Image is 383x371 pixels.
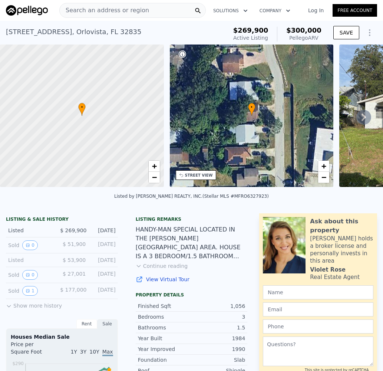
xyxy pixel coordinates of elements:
div: 1,056 [191,302,245,310]
div: Sale [97,319,118,329]
div: Listed [8,227,54,234]
button: Continue reading [136,262,188,270]
div: Foundation [138,356,192,364]
div: Ask about this property [310,217,373,235]
div: 3 [191,313,245,321]
span: 10Y [89,349,99,355]
div: Sold [8,286,54,296]
div: Bathrooms [138,324,192,331]
div: Pellego ARV [286,34,321,42]
a: Zoom in [318,161,329,172]
a: Zoom in [149,161,160,172]
div: 1.5 [191,324,245,331]
span: − [152,173,156,182]
a: View Virtual Tour [136,276,248,283]
div: [DATE] [92,270,115,280]
div: Violet Rose [310,266,345,273]
div: Real Estate Agent [310,273,360,281]
div: Finished Sqft [138,302,192,310]
div: [DATE] [92,240,115,250]
a: Zoom out [318,172,329,183]
span: $300,000 [286,26,321,34]
span: $269,900 [233,26,268,34]
button: Show Options [362,25,377,40]
span: + [152,161,156,171]
span: $ 269,900 [60,227,86,233]
button: Company [254,4,296,17]
div: [PERSON_NAME] holds a broker license and personally invests in this area [310,235,373,265]
input: Email [263,302,373,316]
input: Phone [263,319,373,334]
span: $ 53,900 [63,257,86,263]
div: Listing remarks [136,216,248,222]
span: + [321,161,326,171]
div: • [78,103,86,116]
span: 3Y [80,349,86,355]
div: [DATE] [92,256,115,264]
div: [STREET_ADDRESS] , Orlovista , FL 32835 [6,27,142,37]
div: STREET VIEW [185,173,213,178]
span: $ 51,900 [63,241,86,247]
div: [DATE] [93,286,116,296]
span: • [78,104,86,111]
span: $ 177,000 [60,287,86,293]
span: − [321,173,326,182]
span: $ 27,001 [63,271,86,277]
div: Rent [76,319,97,329]
span: 1Y [70,349,77,355]
div: • [248,103,255,116]
div: [DATE] [93,227,116,234]
button: View historical data [22,270,38,280]
span: Search an address or region [60,6,149,15]
a: Log In [299,7,333,14]
div: Property details [136,292,248,298]
div: Sold [8,240,56,250]
button: SAVE [333,26,359,39]
div: Year Built [138,335,192,342]
div: HANDY-MAN SPECIAL LOCATED IN THE [PERSON_NAME][GEOGRAPHIC_DATA] AREA. HOUSE IS A 3 BEDROOM/1.5 BA... [136,225,248,261]
div: Listed [8,256,56,264]
div: 1984 [191,335,245,342]
button: View historical data [22,240,38,250]
a: Free Account [333,4,377,17]
button: View historical data [22,286,38,296]
input: Name [263,285,373,299]
div: Slab [191,356,245,364]
img: Pellego [6,5,48,16]
span: Max [102,349,113,356]
a: Zoom out [149,172,160,183]
button: Show more history [6,299,62,309]
div: LISTING & SALE HISTORY [6,216,118,224]
div: Sold [8,270,56,280]
div: Year Improved [138,345,192,353]
span: Active Listing [233,35,268,41]
span: • [248,104,255,111]
div: Price per Square Foot [11,341,62,360]
tspan: $290 [12,361,24,366]
div: 1990 [191,345,245,353]
div: Listed by [PERSON_NAME] REALTY, INC. (Stellar MLS #MFRO6327923) [114,194,269,199]
div: Houses Median Sale [11,333,113,341]
div: Bedrooms [138,313,192,321]
button: Solutions [207,4,254,17]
